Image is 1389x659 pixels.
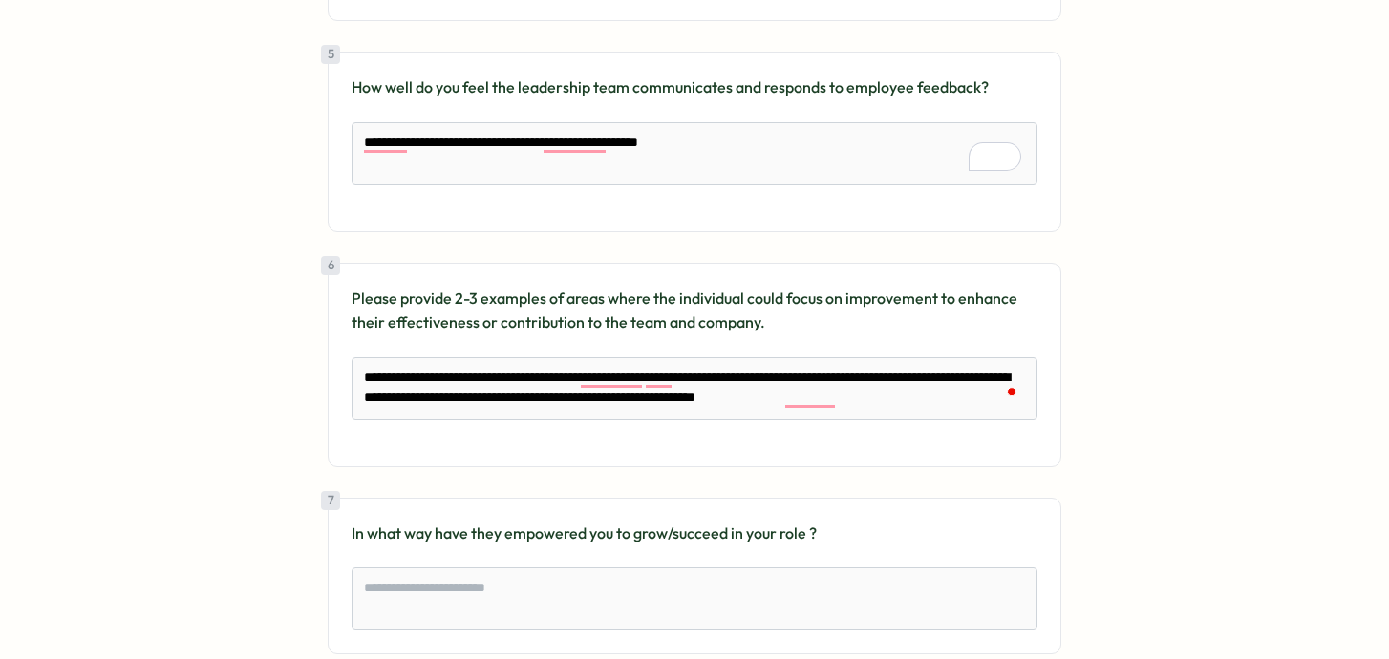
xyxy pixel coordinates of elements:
[321,45,340,64] div: 5
[352,521,1037,545] p: In what way have they empowered you to grow/succeed in your role ?
[352,75,1037,99] p: How well do you feel the leadership team communicates and responds to employee feedback?
[352,357,1037,420] textarea: To enrich screen reader interactions, please activate Accessibility in Grammarly extension settings
[321,491,340,510] div: 7
[352,287,1037,334] p: Please provide 2-3 examples of areas where the individual could focus on improvement to enhance t...
[321,256,340,275] div: 6
[352,122,1037,185] textarea: To enrich screen reader interactions, please activate Accessibility in Grammarly extension settings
